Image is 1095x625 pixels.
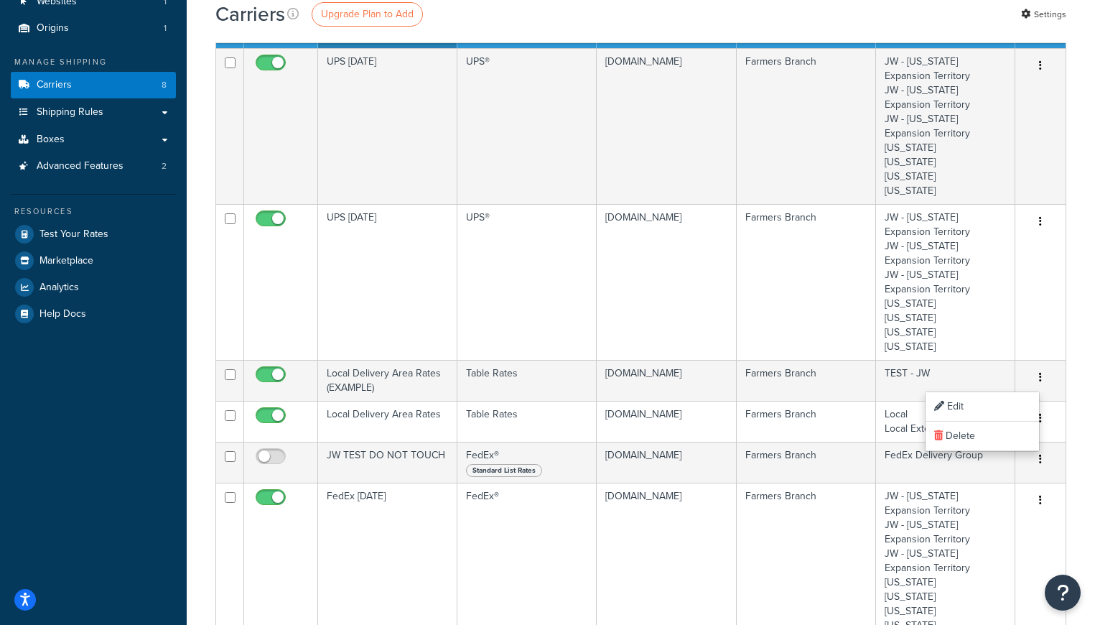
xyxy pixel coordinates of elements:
[11,72,176,98] li: Carriers
[876,401,1015,442] td: Local Local Extended
[318,360,457,401] td: Local Delivery Area Rates (EXAMPLE)
[457,48,597,204] td: UPS®
[737,401,876,442] td: Farmers Branch
[926,392,1039,422] a: Edit
[11,153,176,180] a: Advanced Features 2
[926,422,1039,451] a: Delete
[318,442,457,483] td: JW TEST DO NOT TOUCH
[11,99,176,126] a: Shipping Rules
[37,160,124,172] span: Advanced Features
[318,401,457,442] td: Local Delivery Area Rates
[39,308,86,320] span: Help Docs
[1021,4,1066,24] a: Settings
[11,301,176,327] a: Help Docs
[11,126,176,153] a: Boxes
[164,22,167,34] span: 1
[737,360,876,401] td: Farmers Branch
[1045,575,1081,611] button: Open Resource Center
[11,56,176,68] div: Manage Shipping
[876,48,1015,204] td: JW - [US_STATE] Expansion Territory JW - [US_STATE] Expansion Territory JW - [US_STATE] Expansion...
[737,48,876,204] td: Farmers Branch
[597,360,736,401] td: [DOMAIN_NAME]
[321,6,414,22] span: Upgrade Plan to Add
[876,442,1015,483] td: FedEx Delivery Group
[737,204,876,360] td: Farmers Branch
[11,205,176,218] div: Resources
[457,442,597,483] td: FedEx®
[466,464,542,477] span: Standard List Rates
[11,221,176,247] a: Test Your Rates
[11,153,176,180] li: Advanced Features
[597,401,736,442] td: [DOMAIN_NAME]
[11,15,176,42] a: Origins 1
[876,360,1015,401] td: TEST - JW
[39,282,79,294] span: Analytics
[37,134,65,146] span: Boxes
[39,255,93,267] span: Marketplace
[39,228,108,241] span: Test Your Rates
[318,48,457,204] td: UPS [DATE]
[162,160,167,172] span: 2
[11,72,176,98] a: Carriers 8
[162,79,167,91] span: 8
[312,2,423,27] a: Upgrade Plan to Add
[457,360,597,401] td: Table Rates
[318,204,457,360] td: UPS [DATE]
[11,248,176,274] a: Marketplace
[457,204,597,360] td: UPS®
[597,442,736,483] td: [DOMAIN_NAME]
[37,106,103,119] span: Shipping Rules
[597,204,736,360] td: [DOMAIN_NAME]
[11,274,176,300] a: Analytics
[37,22,69,34] span: Origins
[11,15,176,42] li: Origins
[457,401,597,442] td: Table Rates
[597,48,736,204] td: [DOMAIN_NAME]
[876,204,1015,360] td: JW - [US_STATE] Expansion Territory JW - [US_STATE] Expansion Territory JW - [US_STATE] Expansion...
[37,79,72,91] span: Carriers
[737,442,876,483] td: Farmers Branch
